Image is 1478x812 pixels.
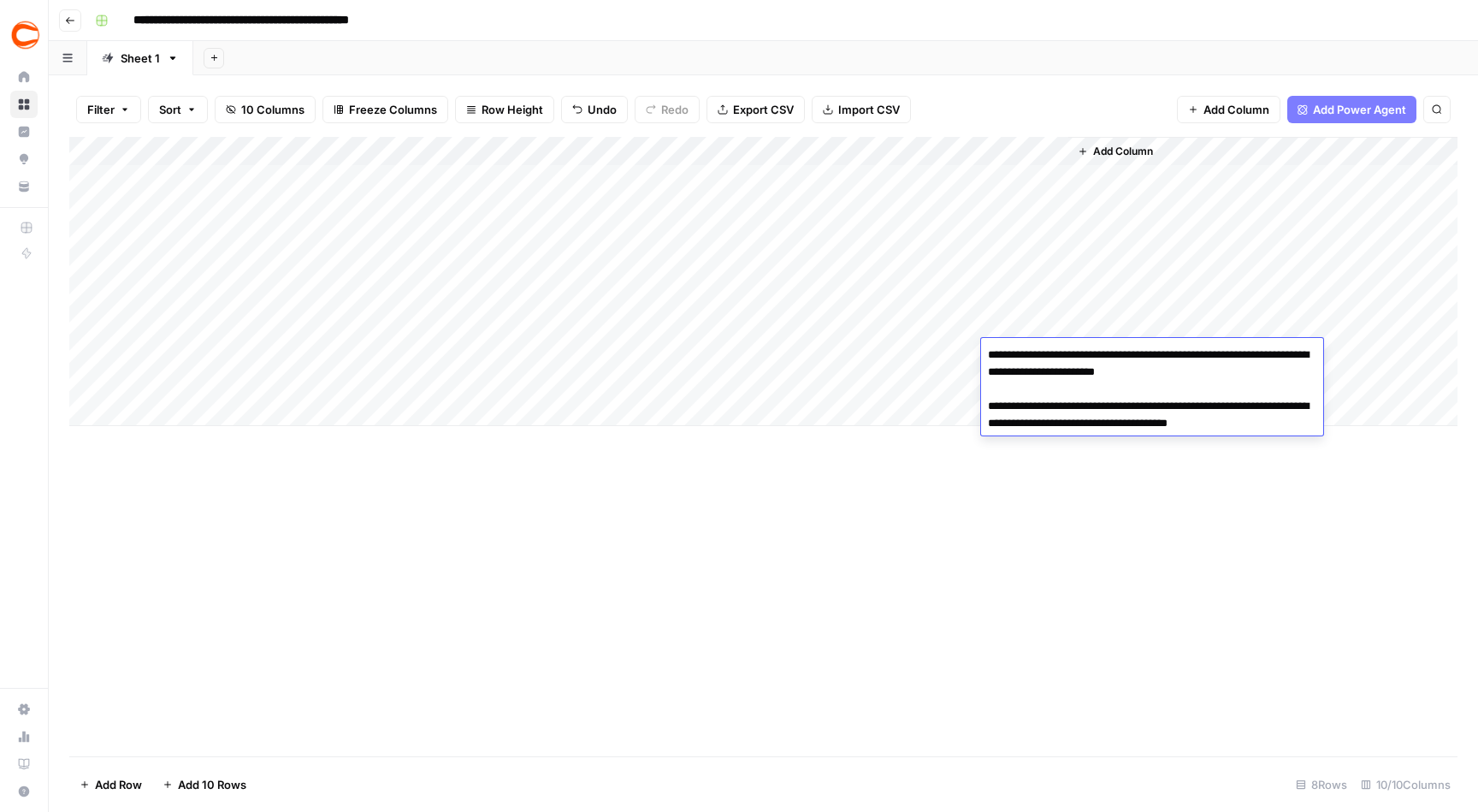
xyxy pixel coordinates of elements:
[159,101,181,118] span: Sort
[1177,96,1280,123] button: Add Column
[152,771,257,798] button: Add 10 Rows
[10,696,38,723] a: Settings
[455,96,554,123] button: Row Height
[215,96,316,123] button: 10 Columns
[10,723,38,750] a: Usage
[661,101,689,118] span: Redo
[1071,140,1160,163] button: Add Column
[10,145,38,173] a: Opportunities
[635,96,700,123] button: Redo
[1289,771,1354,798] div: 8 Rows
[1203,101,1269,118] span: Add Column
[1093,144,1153,159] span: Add Column
[1313,101,1406,118] span: Add Power Agent
[95,776,142,793] span: Add Row
[1287,96,1416,123] button: Add Power Agent
[10,118,38,145] a: Insights
[733,101,794,118] span: Export CSV
[121,50,160,67] div: Sheet 1
[322,96,448,123] button: Freeze Columns
[10,14,38,56] button: Workspace: Covers
[10,778,38,805] button: Help + Support
[87,101,115,118] span: Filter
[10,20,41,50] img: Covers Logo
[10,91,38,118] a: Browse
[178,776,246,793] span: Add 10 Rows
[148,96,208,123] button: Sort
[812,96,911,123] button: Import CSV
[838,101,900,118] span: Import CSV
[588,101,617,118] span: Undo
[349,101,437,118] span: Freeze Columns
[10,173,38,200] a: Your Data
[10,63,38,91] a: Home
[69,771,152,798] button: Add Row
[241,101,304,118] span: 10 Columns
[561,96,628,123] button: Undo
[482,101,543,118] span: Row Height
[706,96,805,123] button: Export CSV
[76,96,141,123] button: Filter
[1354,771,1457,798] div: 10/10 Columns
[10,750,38,778] a: Learning Hub
[87,41,193,75] a: Sheet 1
